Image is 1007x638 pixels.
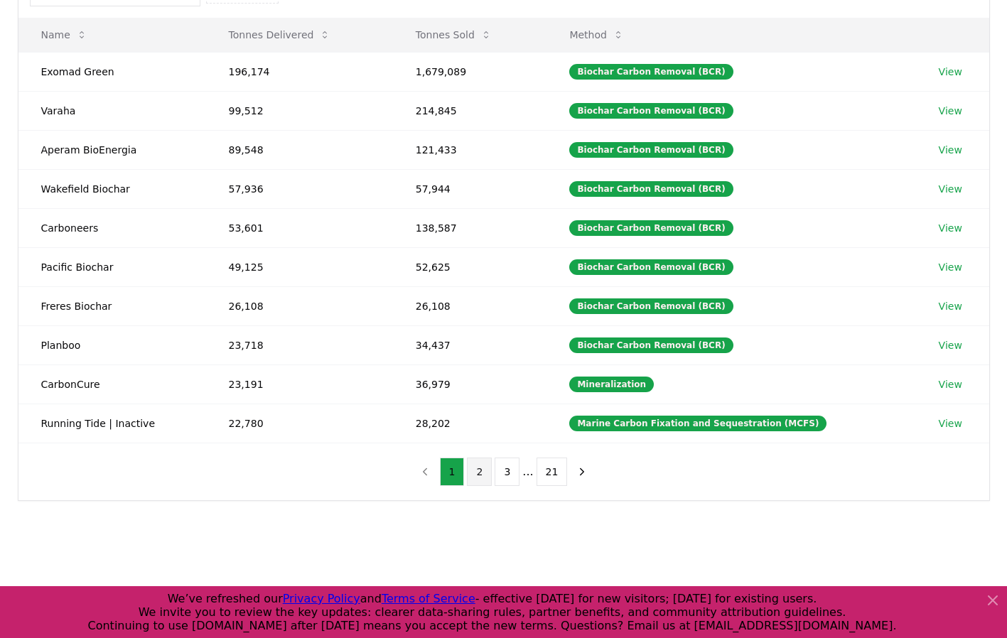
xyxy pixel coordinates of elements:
td: 28,202 [393,404,547,443]
td: 23,191 [206,364,393,404]
a: View [939,221,962,235]
a: View [939,260,962,274]
button: 2 [467,458,492,486]
a: View [939,299,962,313]
td: Freres Biochar [18,286,206,325]
div: Biochar Carbon Removal (BCR) [569,142,733,158]
li: ... [522,463,533,480]
td: 34,437 [393,325,547,364]
a: View [939,416,962,431]
div: Biochar Carbon Removal (BCR) [569,103,733,119]
td: Exomad Green [18,52,206,91]
div: Biochar Carbon Removal (BCR) [569,337,733,353]
button: Tonnes Delivered [217,21,343,49]
td: 22,780 [206,404,393,443]
div: Marine Carbon Fixation and Sequestration (MCFS) [569,416,826,431]
td: 99,512 [206,91,393,130]
div: Biochar Carbon Removal (BCR) [569,220,733,236]
td: 89,548 [206,130,393,169]
td: 57,936 [206,169,393,208]
td: 53,601 [206,208,393,247]
div: Biochar Carbon Removal (BCR) [569,298,733,314]
td: Running Tide | Inactive [18,404,206,443]
td: 57,944 [393,169,547,208]
div: Mineralization [569,377,654,392]
td: Wakefield Biochar [18,169,206,208]
a: View [939,104,962,118]
td: 36,979 [393,364,547,404]
td: Carboneers [18,208,206,247]
a: View [939,377,962,391]
td: Varaha [18,91,206,130]
button: Name [30,21,99,49]
td: 121,433 [393,130,547,169]
div: Biochar Carbon Removal (BCR) [569,64,733,80]
td: 26,108 [206,286,393,325]
td: CarbonCure [18,364,206,404]
td: Planboo [18,325,206,364]
button: 1 [440,458,465,486]
button: 21 [537,458,568,486]
td: Aperam BioEnergia [18,130,206,169]
button: 3 [495,458,519,486]
td: 196,174 [206,52,393,91]
td: 1,679,089 [393,52,547,91]
button: Tonnes Sold [404,21,503,49]
td: 138,587 [393,208,547,247]
td: Pacific Biochar [18,247,206,286]
td: 49,125 [206,247,393,286]
a: View [939,143,962,157]
td: 52,625 [393,247,547,286]
td: 23,718 [206,325,393,364]
button: Method [558,21,635,49]
button: next page [570,458,594,486]
a: View [939,338,962,352]
a: View [939,182,962,196]
div: Biochar Carbon Removal (BCR) [569,259,733,275]
a: View [939,65,962,79]
td: 26,108 [393,286,547,325]
div: Biochar Carbon Removal (BCR) [569,181,733,197]
td: 214,845 [393,91,547,130]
